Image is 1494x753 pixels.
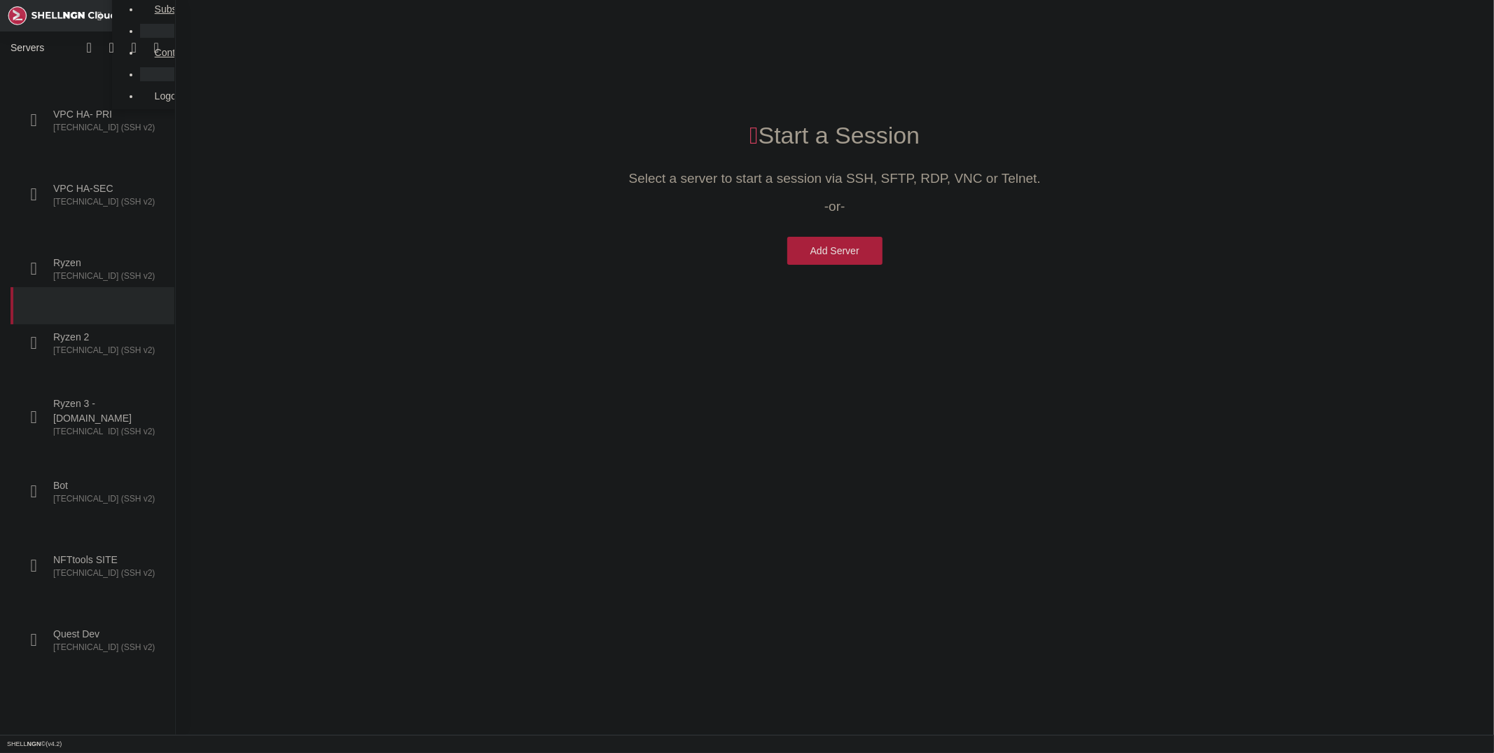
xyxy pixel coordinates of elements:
li: VPC HA-SEC [TECHNICAL_ID] (SSH v2) [11,139,174,213]
a: Ryzen [TECHNICAL_ID] (SSH v2) [11,250,159,287]
span: [TECHNICAL_ID] (SSH v2) [53,122,159,134]
span: Quest Dev [53,627,159,642]
span: [TECHNICAL_ID] (SSH v2) [53,642,159,654]
span: NFTtools SITE [53,553,159,567]
span: Servers [11,41,69,55]
span: Start a Session [759,122,920,148]
li: NFTtools SITE [TECHNICAL_ID] (SSH v2) [11,510,174,584]
div: Add Server [810,244,859,258]
span: SHELL © [7,741,62,747]
li: Bot [TECHNICAL_ID] (SSH v2) [11,436,174,510]
span: Bot [53,478,159,493]
li: Quest Dev [TECHNICAL_ID] (SSH v2) [11,584,174,658]
li: Ryzen 2 [TECHNICAL_ID] (SSH v2) [11,287,174,361]
a: VPC HA-SEC [TECHNICAL_ID] (SSH v2) [11,176,159,213]
img: Shellngn [8,6,116,25]
span: [TECHNICAL_ID] (SSH v2) [53,493,159,505]
span: [TECHNICAL_ID] (SSH v2) [53,270,159,282]
span:  [749,122,758,148]
a: VPC HA- PRI [TECHNICAL_ID] (SSH v2) [11,102,159,139]
span: VPC HA-SEC [53,181,159,196]
span: Ryzen [53,256,159,270]
b: NGN [27,740,41,747]
li: Ryzen 3 - [DOMAIN_NAME] [TECHNICAL_ID] (SSH v2) [11,361,174,436]
span: 4.2.0 [46,740,62,747]
span: Ryzen 2 [53,330,159,345]
a: Bot [TECHNICAL_ID] (SSH v2) [11,473,159,510]
a: Ryzen 2 [TECHNICAL_ID] (SSH v2) [11,324,159,361]
li: VPC HA- PRI [TECHNICAL_ID] (SSH v2) [11,64,174,139]
a: Ryzen 3 - [DOMAIN_NAME] [TECHNICAL_ID] (SSH v2) [11,399,159,436]
span: [TECHNICAL_ID] (SSH v2) [53,426,159,438]
span: [TECHNICAL_ID] (SSH v2) [53,567,159,579]
span: [TECHNICAL_ID] (SSH v2) [53,196,159,208]
span: Ryzen 3 - [DOMAIN_NAME] [53,396,159,426]
span: VPC HA- PRI [53,107,159,122]
a: NFTtools SITE [TECHNICAL_ID] (SSH v2) [11,547,159,584]
span: Collapse Menu [88,4,112,28]
span: [TECHNICAL_ID] (SSH v2) [53,345,159,357]
a: Quest Dev [TECHNICAL_ID] (SSH v2) [11,621,159,658]
li: Ryzen [TECHNICAL_ID] (SSH v2) [11,213,174,287]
